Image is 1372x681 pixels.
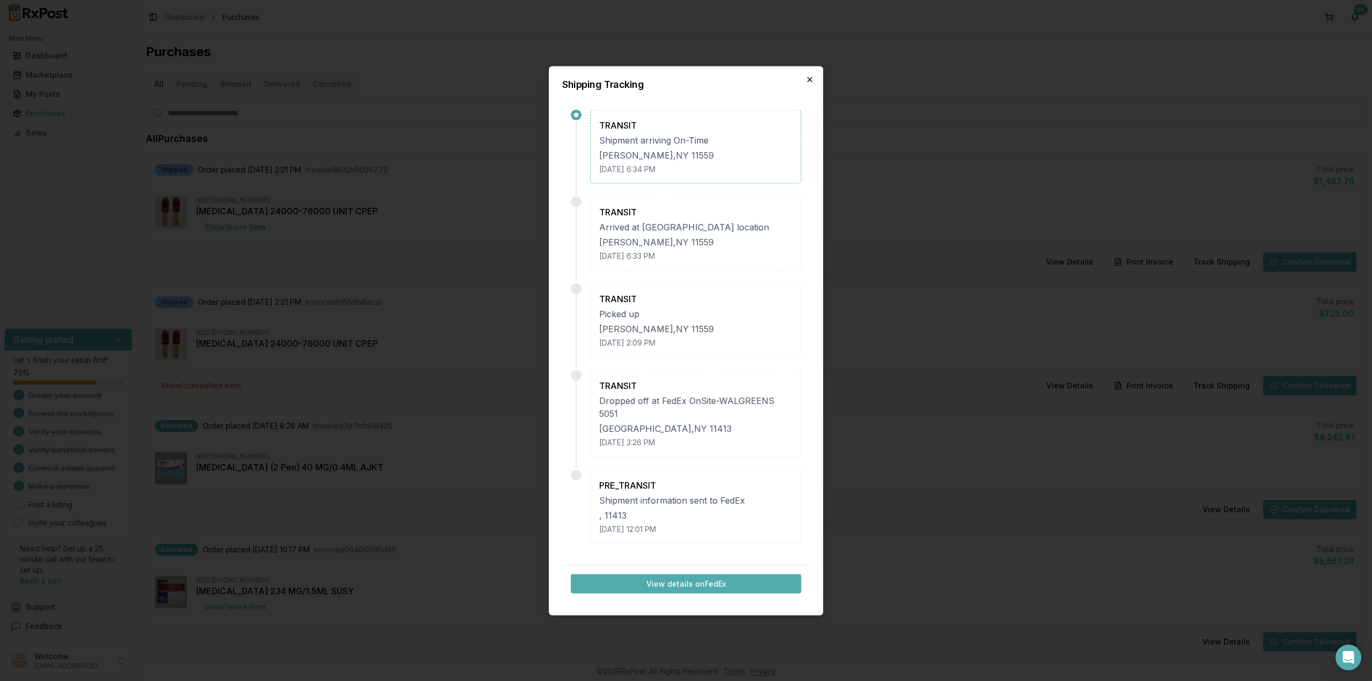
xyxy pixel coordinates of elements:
div: [DATE] 12:01 PM [599,523,792,534]
div: [PERSON_NAME] , NY 11559 [599,322,792,335]
div: Picked up [599,307,792,320]
div: Shipment arriving On-Time [599,133,792,146]
div: [DATE] 3:26 PM [599,437,792,447]
div: TRANSIT [599,292,792,305]
div: TRANSIT [599,379,792,392]
div: PRE_TRANSIT [599,478,792,491]
div: [PERSON_NAME] , NY 11559 [599,235,792,248]
div: [GEOGRAPHIC_DATA] , NY 11413 [599,422,792,435]
div: [PERSON_NAME] , NY 11559 [599,148,792,161]
div: [DATE] 6:34 PM [599,163,792,174]
div: Arrived at [GEOGRAPHIC_DATA] location [599,220,792,233]
div: [DATE] 2:09 PM [599,337,792,348]
button: View details onFedEx [571,574,801,593]
div: [DATE] 6:33 PM [599,250,792,261]
h2: Shipping Tracking [562,79,810,89]
div: TRANSIT [599,205,792,218]
div: Dropped off at FedEx OnSite-WALGREENS 5051 [599,394,792,420]
div: Shipment information sent to FedEx [599,493,792,506]
div: TRANSIT [599,118,792,131]
div: , 11413 [599,508,792,521]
